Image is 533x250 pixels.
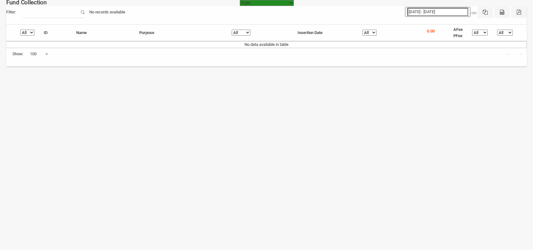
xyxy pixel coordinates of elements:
[12,51,23,57] span: Show:
[511,6,527,18] button: Pdf
[453,33,463,39] li: PFee
[515,48,527,60] a: →
[72,25,135,41] th: Name
[427,28,435,34] p: 0.00
[494,6,510,18] button: CSV
[85,6,130,18] div: No records available
[30,51,48,57] span: 100
[30,48,48,60] span: 100
[293,25,358,41] th: Insertion Date
[477,6,493,18] button: Excel
[39,25,72,41] th: ID
[502,48,514,60] a: ←
[22,6,85,18] input: Filter:
[453,27,463,33] li: AFee
[135,25,227,41] th: Purpose
[6,41,527,48] td: No data available in table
